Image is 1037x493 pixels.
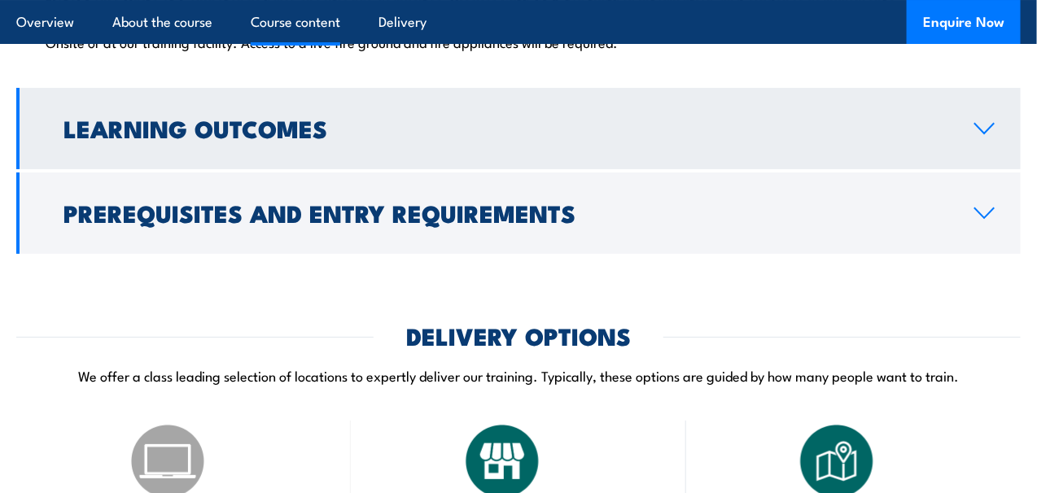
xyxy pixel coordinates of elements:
[16,88,1021,169] a: Learning Outcomes
[63,202,948,223] h2: Prerequisites and Entry Requirements
[46,33,991,50] p: Onsite or at our training facility. Access to a live fire ground and fire appliances will be requ...
[16,172,1021,254] a: Prerequisites and Entry Requirements
[406,325,631,346] h2: DELIVERY OPTIONS
[63,117,948,138] h2: Learning Outcomes
[16,366,1021,385] p: We offer a class leading selection of locations to expertly deliver our training. Typically, thes...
